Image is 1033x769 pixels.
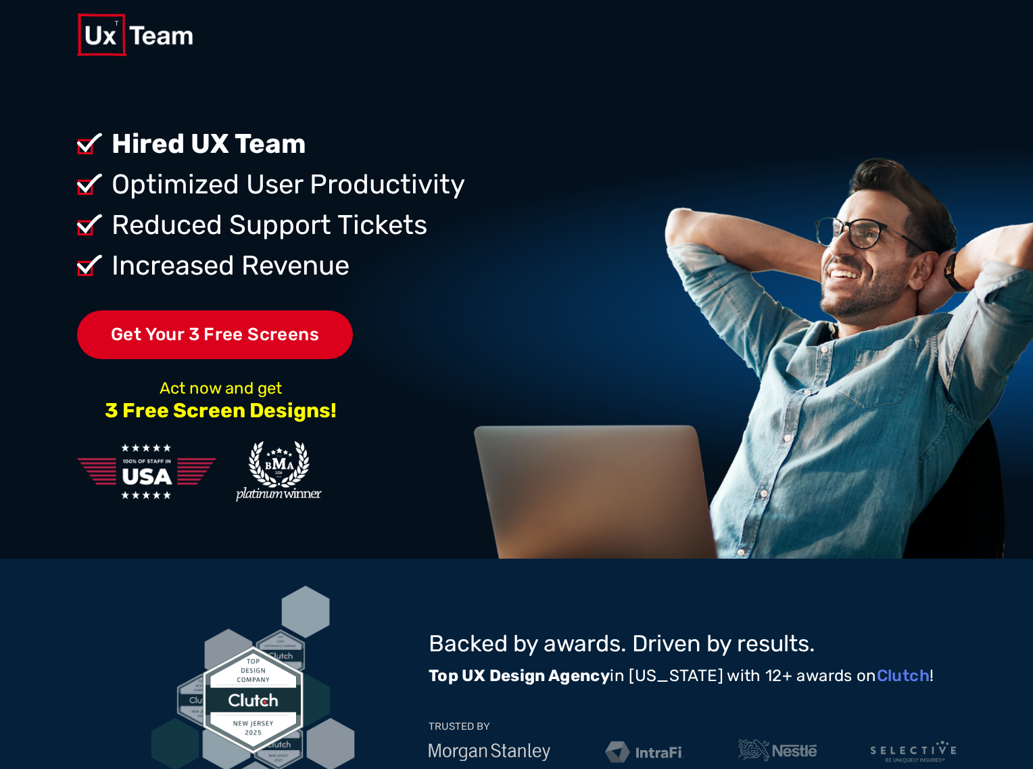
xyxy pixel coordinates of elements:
iframe: Chat Widget [965,704,1033,769]
span: Increased Revenue [108,246,350,286]
span: Get Your 3 Free Screens [77,310,353,360]
a: Clutch [877,666,930,685]
span: Reduced Support Tickets [108,205,427,246]
strong: Hired UX Team [112,128,306,160]
p: TRUSTED BY [429,722,490,732]
span: Optimized User Productivity [108,164,465,205]
strong: 3 Free Screen Designs! [105,398,337,423]
p: in [US_STATE] with 12+ awards on ! [429,665,956,686]
strong: Top UX Design Agency [429,666,610,685]
span: Backed by awards. Driven by results. [429,630,815,657]
p: Act now and get [77,383,364,394]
